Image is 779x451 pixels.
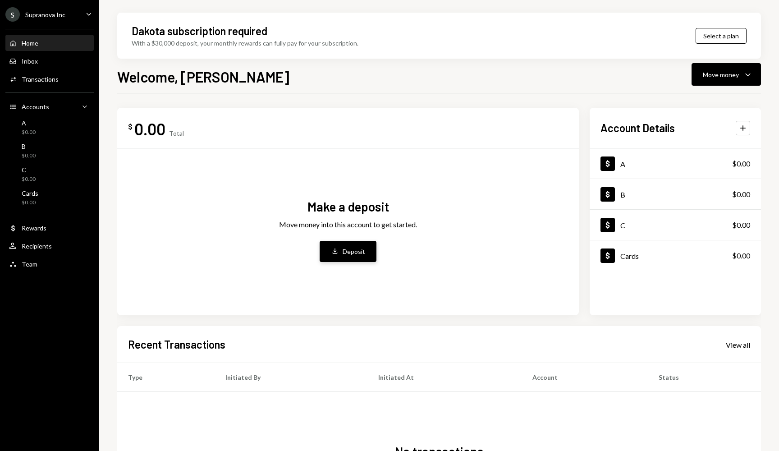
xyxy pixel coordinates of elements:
[703,70,739,79] div: Move money
[620,160,625,168] div: A
[620,252,639,260] div: Cards
[169,129,184,137] div: Total
[726,340,750,350] a: View all
[343,247,365,256] div: Deposit
[22,166,36,174] div: C
[732,250,750,261] div: $0.00
[5,116,94,138] a: A$0.00
[22,175,36,183] div: $0.00
[5,238,94,254] a: Recipients
[22,189,38,197] div: Cards
[134,119,165,139] div: 0.00
[22,143,36,150] div: B
[22,242,52,250] div: Recipients
[5,53,94,69] a: Inbox
[692,63,761,86] button: Move money
[22,260,37,268] div: Team
[5,98,94,115] a: Accounts
[5,71,94,87] a: Transactions
[117,68,289,86] h1: Welcome, [PERSON_NAME]
[620,221,625,230] div: C
[726,341,750,350] div: View all
[5,140,94,161] a: B$0.00
[25,11,65,18] div: Supranova Inc
[5,220,94,236] a: Rewards
[367,363,522,392] th: Initiated At
[590,179,761,209] a: B$0.00
[620,190,625,199] div: B
[732,158,750,169] div: $0.00
[22,103,49,110] div: Accounts
[117,363,215,392] th: Type
[5,7,20,22] div: S
[5,187,94,208] a: Cards$0.00
[279,219,417,230] div: Move money into this account to get started.
[22,152,36,160] div: $0.00
[5,163,94,185] a: C$0.00
[590,148,761,179] a: A$0.00
[522,363,648,392] th: Account
[320,241,376,262] button: Deposit
[132,23,267,38] div: Dakota subscription required
[590,210,761,240] a: C$0.00
[132,38,358,48] div: With a $30,000 deposit, your monthly rewards can fully pay for your subscription.
[22,75,59,83] div: Transactions
[128,122,133,131] div: $
[696,28,747,44] button: Select a plan
[22,199,38,207] div: $0.00
[128,337,225,352] h2: Recent Transactions
[307,198,389,216] div: Make a deposit
[732,220,750,230] div: $0.00
[5,35,94,51] a: Home
[22,119,36,127] div: A
[5,256,94,272] a: Team
[22,39,38,47] div: Home
[600,120,675,135] h2: Account Details
[590,240,761,271] a: Cards$0.00
[22,224,46,232] div: Rewards
[732,189,750,200] div: $0.00
[22,129,36,136] div: $0.00
[215,363,367,392] th: Initiated By
[648,363,761,392] th: Status
[22,57,38,65] div: Inbox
